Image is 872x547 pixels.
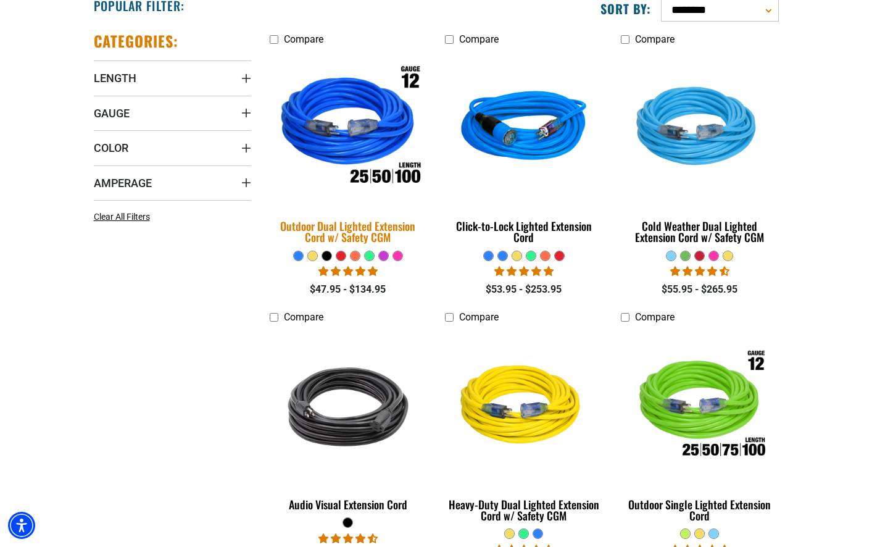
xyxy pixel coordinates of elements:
[446,57,602,199] img: blue
[621,282,778,297] div: $55.95 - $265.95
[445,499,602,521] div: Heavy-Duty Dual Lighted Extension Cord w/ Safety CGM
[94,71,136,85] span: Length
[94,212,150,222] span: Clear All Filters
[446,335,602,477] img: yellow
[270,330,427,517] a: black Audio Visual Extension Cord
[622,335,778,477] img: Outdoor Single Lighted Extension Cord
[621,220,778,243] div: Cold Weather Dual Lighted Extension Cord w/ Safety CGM
[459,311,499,323] span: Compare
[670,265,729,277] span: 4.61 stars
[494,265,554,277] span: 4.87 stars
[94,141,128,155] span: Color
[600,1,651,17] label: Sort by:
[94,165,251,200] summary: Amperage
[635,33,675,45] span: Compare
[94,176,152,190] span: Amperage
[284,33,323,45] span: Compare
[94,31,179,51] h2: Categories:
[445,330,602,528] a: yellow Heavy-Duty Dual Lighted Extension Cord w/ Safety CGM
[94,61,251,95] summary: Length
[270,51,427,250] a: Outdoor Dual Lighted Extension Cord w/ Safety CGM Outdoor Dual Lighted Extension Cord w/ Safety CGM
[621,51,778,250] a: Light Blue Cold Weather Dual Lighted Extension Cord w/ Safety CGM
[270,282,427,297] div: $47.95 - $134.95
[8,512,35,539] div: Accessibility Menu
[459,33,499,45] span: Compare
[94,106,130,120] span: Gauge
[94,96,251,130] summary: Gauge
[445,282,602,297] div: $53.95 - $253.95
[621,330,778,528] a: Outdoor Single Lighted Extension Cord Outdoor Single Lighted Extension Cord
[445,51,602,250] a: blue Click-to-Lock Lighted Extension Cord
[270,335,426,477] img: black
[445,220,602,243] div: Click-to-Lock Lighted Extension Cord
[94,130,251,165] summary: Color
[94,211,155,223] a: Clear All Filters
[635,311,675,323] span: Compare
[621,499,778,521] div: Outdoor Single Lighted Extension Cord
[622,57,778,199] img: Light Blue
[284,311,323,323] span: Compare
[270,499,427,510] div: Audio Visual Extension Cord
[262,49,434,207] img: Outdoor Dual Lighted Extension Cord w/ Safety CGM
[318,533,378,545] span: 4.70 stars
[318,265,378,277] span: 4.81 stars
[270,220,427,243] div: Outdoor Dual Lighted Extension Cord w/ Safety CGM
